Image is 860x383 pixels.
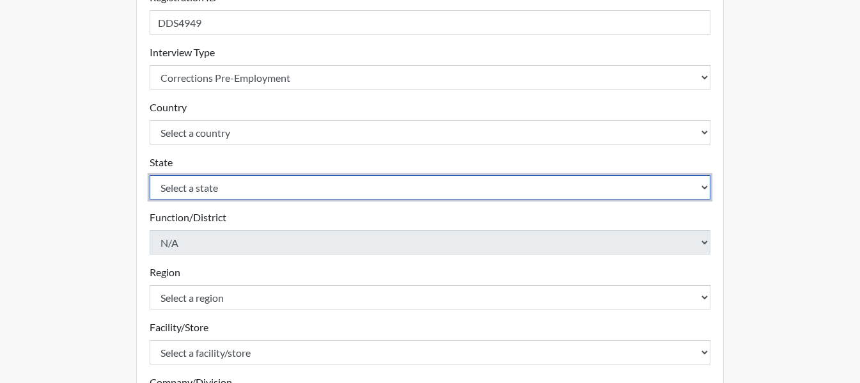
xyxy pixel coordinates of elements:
[150,10,711,35] input: Insert a Registration ID, which needs to be a unique alphanumeric value for each interviewee
[150,320,208,335] label: Facility/Store
[150,155,173,170] label: State
[150,265,180,280] label: Region
[150,100,187,115] label: Country
[150,45,215,60] label: Interview Type
[150,210,226,225] label: Function/District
